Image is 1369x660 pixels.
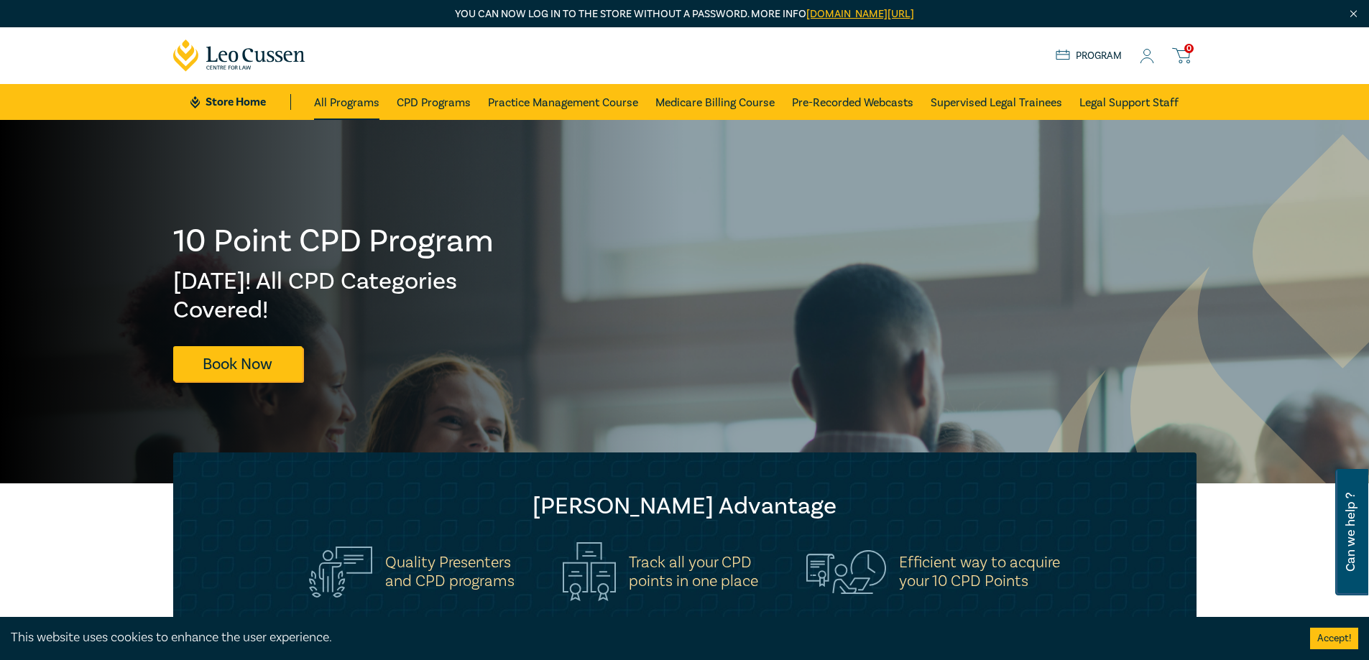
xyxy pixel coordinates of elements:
a: Medicare Billing Course [655,84,775,120]
a: Store Home [190,94,290,110]
a: Book Now [173,346,303,381]
p: You can now log in to the store without a password. More info [173,6,1197,22]
span: 0 [1184,44,1194,53]
span: Can we help ? [1344,478,1358,587]
img: Track all your CPD<br>points in one place [563,542,616,601]
img: Efficient way to acquire<br>your 10 CPD Points [806,550,886,593]
a: All Programs [314,84,379,120]
a: Supervised Legal Trainees [931,84,1062,120]
h5: Quality Presenters and CPD programs [385,553,515,590]
h2: [DATE]! All CPD Categories Covered! [173,267,495,325]
a: Program [1056,48,1123,64]
a: CPD Programs [397,84,471,120]
h5: Efficient way to acquire your 10 CPD Points [899,553,1060,590]
a: Practice Management Course [488,84,638,120]
img: Quality Presenters<br>and CPD programs [309,547,372,598]
a: [DOMAIN_NAME][URL] [806,7,914,21]
div: This website uses cookies to enhance the user experience. [11,628,1289,647]
img: Close [1347,8,1360,20]
h5: Track all your CPD points in one place [629,553,758,590]
h2: [PERSON_NAME] Advantage [202,492,1168,521]
a: Legal Support Staff [1079,84,1179,120]
h1: 10 Point CPD Program [173,223,495,260]
a: Pre-Recorded Webcasts [792,84,913,120]
button: Accept cookies [1310,628,1358,649]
